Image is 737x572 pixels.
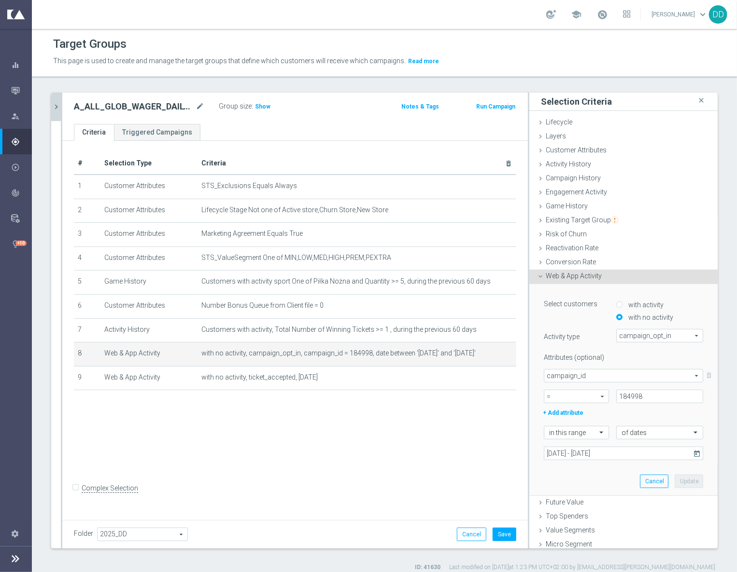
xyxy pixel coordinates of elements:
[74,271,100,295] td: 5
[100,246,198,271] td: Customer Attributes
[11,163,31,172] div: Execute
[255,103,270,110] span: Show
[201,277,491,286] span: Customers with activity sport One of Piłka Nożna and Quantity >= 5, during the previous 60 days
[11,240,20,248] i: lightbulb
[693,449,702,458] i: today
[541,96,612,107] h3: Selection Criteria
[475,101,516,112] button: Run Campaign
[546,174,601,182] span: Campaign History
[15,241,27,246] div: +10
[74,318,100,342] td: 7
[571,9,581,20] span: school
[11,189,20,197] i: track_changes
[11,137,20,146] i: gps_fixed
[546,146,607,154] span: Customer Attributes
[53,57,406,65] span: This page is used to create and manage the target groups that define which customers will receive...
[626,300,664,309] label: with activity
[697,9,708,20] span: keyboard_arrow_down
[537,296,609,308] label: Select customers
[709,5,727,24] div: DD
[546,272,602,280] span: Web & App Activity
[100,366,198,390] td: Web & App Activity
[11,215,32,222] div: Data Studio
[449,563,715,572] label: Last modified on [DATE] at 1:23 PM UTC+02:00 by [EMAIL_ADDRESS][PERSON_NAME][DOMAIN_NAME]
[546,202,588,210] span: Game History
[74,294,100,318] td: 6
[11,529,19,538] i: settings
[11,61,32,69] button: equalizer Dashboard
[201,254,391,262] span: STS_ValueSegment One of MIN,LOW,MED,HIGH,PREM,PEXTRA
[11,112,32,120] button: person_search Explore
[546,118,572,126] span: Lifecycle
[11,61,20,69] i: equalizer
[505,160,512,167] i: delete_forever
[11,138,32,146] button: gps_fixed Plan
[11,189,32,197] div: track_changes Analyze
[11,189,31,197] div: Analyze
[546,230,587,238] span: Risk of Churn
[542,406,612,418] label: + Add attribute
[201,301,324,310] span: Number Bonus Queue from Client file = 0
[546,526,595,534] span: Value Segments
[74,152,100,175] th: #
[252,102,253,110] label: :
[546,188,607,196] span: Engagement Activity
[675,475,703,488] button: Update
[53,37,127,51] h1: Target Groups
[537,329,609,341] label: Activity type
[11,87,32,95] button: Mission Control
[100,199,198,223] td: Customer Attributes
[546,498,583,506] span: Future Value
[640,475,668,488] button: Cancel
[100,152,198,175] th: Selection Type
[11,240,32,248] button: lightbulb Optibot +10
[537,350,609,362] label: Attributes (optional)
[100,294,198,318] td: Customer Attributes
[11,137,31,146] div: Plan
[626,313,673,322] label: with no activity
[201,206,388,214] span: Lifecycle Stage Not one of Active store,Churn Store,New Store
[100,271,198,295] td: Game History
[201,159,226,167] span: Criteria
[11,231,31,257] div: Optibot
[11,52,31,78] div: Dashboard
[74,246,100,271] td: 4
[544,426,609,439] ng-select: in this range
[696,94,706,107] i: close
[457,528,486,541] button: Cancel
[201,230,303,238] span: Marketing Agreement Equals True
[201,373,318,381] span: with no activity, ticket_accepted, [DATE]
[692,447,703,461] button: today
[546,512,588,520] span: Top Spenders
[11,163,20,172] i: play_circle_outline
[74,366,100,390] td: 9
[493,528,516,541] button: Save
[74,342,100,367] td: 8
[546,540,592,548] span: Micro Segment
[11,112,31,121] div: Explore
[407,56,440,67] button: Read more
[546,258,596,266] span: Conversion Rate
[415,563,440,572] label: ID: 41630
[74,175,100,199] td: 1
[74,530,93,538] label: Folder
[196,101,204,112] i: mode_edit
[74,124,114,141] a: Criteria
[100,223,198,247] td: Customer Attributes
[5,521,25,546] div: Settings
[201,182,297,190] span: STS_Exclusions Equals Always
[11,78,31,103] div: Mission Control
[51,93,61,121] button: chevron_right
[616,426,703,439] ng-select: of dates
[11,214,31,223] div: Data Studio
[74,101,194,112] h2: A_ALL_GLOB_WAGER_DAILY_MS_101025_PW
[400,101,440,112] button: Notes & Tags
[544,447,703,460] input: Select date range
[114,124,200,141] a: Triggered Campaigns
[52,102,61,111] i: chevron_right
